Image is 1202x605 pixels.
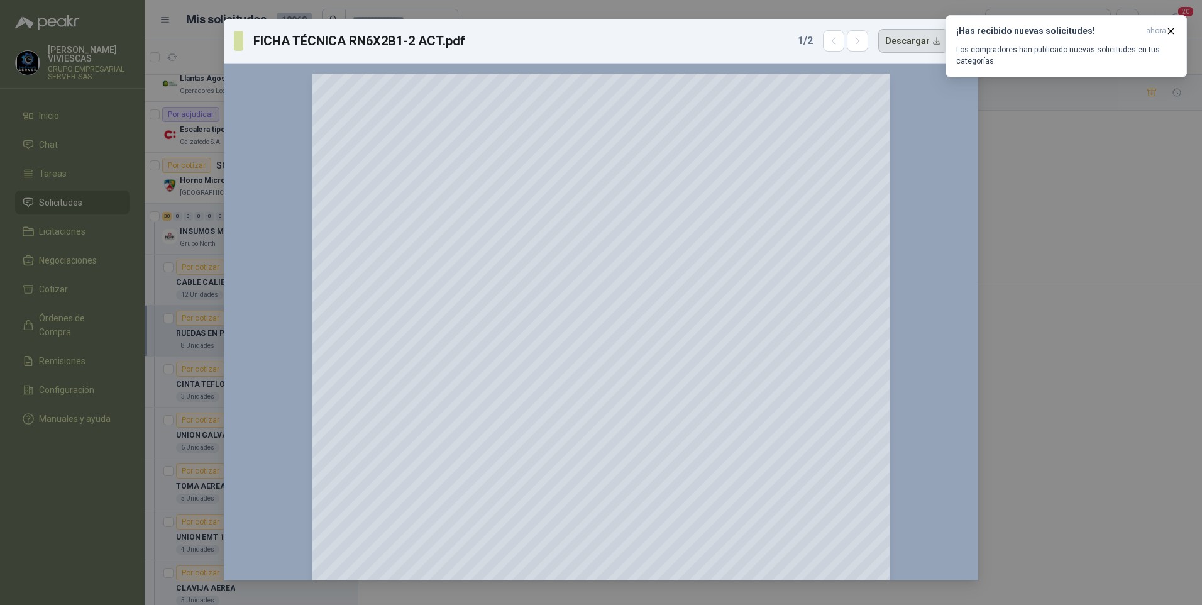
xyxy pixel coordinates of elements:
span: 1 / 2 [798,33,813,48]
h3: ¡Has recibido nuevas solicitudes! [956,26,1141,36]
button: Descargar [878,29,948,53]
span: ahora [1146,26,1166,36]
p: Los compradores han publicado nuevas solicitudes en tus categorías. [956,44,1176,67]
button: ¡Has recibido nuevas solicitudes!ahora Los compradores han publicado nuevas solicitudes en tus ca... [946,15,1187,77]
h3: FICHA TÉCNICA RN6X2B1-2 ACT.pdf [253,31,466,50]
